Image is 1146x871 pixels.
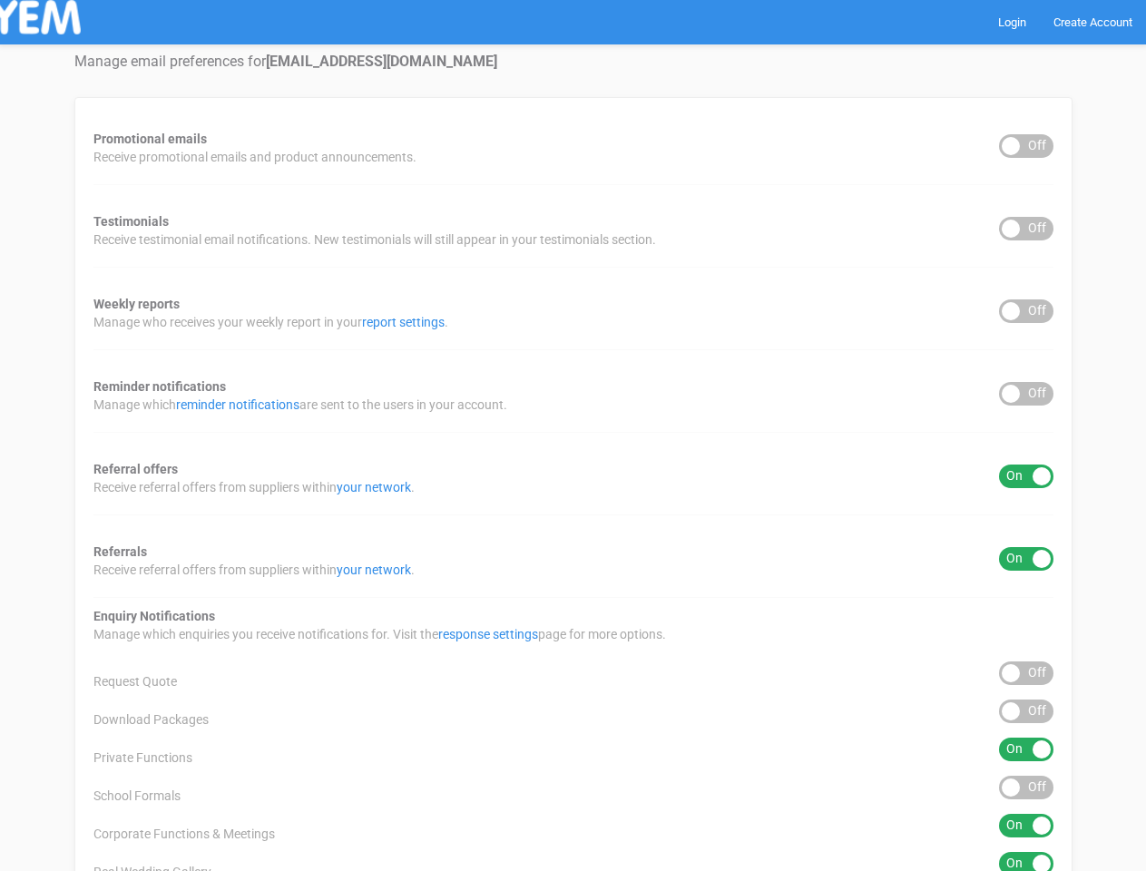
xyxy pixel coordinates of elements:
[93,625,666,643] span: Manage which enquiries you receive notifications for. Visit the page for more options.
[93,230,656,249] span: Receive testimonial email notifications. New testimonials will still appear in your testimonials ...
[93,787,181,805] span: School Formals
[93,672,177,690] span: Request Quote
[93,609,215,623] strong: Enquiry Notifications
[93,132,207,146] strong: Promotional emails
[176,397,299,412] a: reminder notifications
[93,544,147,559] strong: Referrals
[93,561,415,579] span: Receive referral offers from suppliers within .
[93,297,180,311] strong: Weekly reports
[266,53,497,70] strong: [EMAIL_ADDRESS][DOMAIN_NAME]
[362,315,445,329] a: report settings
[337,563,411,577] a: your network
[93,148,416,166] span: Receive promotional emails and product announcements.
[93,396,507,414] span: Manage which are sent to the users in your account.
[74,54,1073,70] h4: Manage email preferences for
[438,627,538,641] a: response settings
[93,749,192,767] span: Private Functions
[93,214,169,229] strong: Testimonials
[93,379,226,394] strong: Reminder notifications
[93,825,275,843] span: Corporate Functions & Meetings
[337,480,411,494] a: your network
[93,462,178,476] strong: Referral offers
[93,710,209,729] span: Download Packages
[93,478,415,496] span: Receive referral offers from suppliers within .
[93,313,448,331] span: Manage who receives your weekly report in your .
